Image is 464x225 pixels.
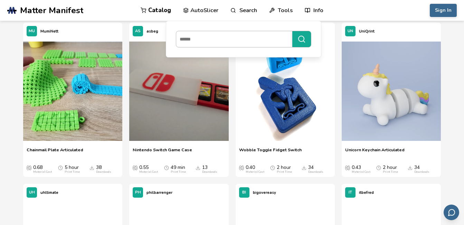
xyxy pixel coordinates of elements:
span: AS [135,29,141,34]
a: Wobble Toggle Fidget Switch [239,147,302,157]
div: Print Time [277,170,292,174]
div: 2 hour [383,165,398,174]
span: Average Cost [239,165,244,170]
div: Downloads [202,170,217,174]
div: 2 hour [277,165,292,174]
span: UH [29,190,35,195]
div: Material Cost [33,170,52,174]
p: philbarrenger [146,189,172,196]
div: Downloads [308,170,323,174]
span: Downloads [302,165,306,170]
p: MumiNett [40,28,58,35]
div: 5 hour [65,165,80,174]
div: 0.40 [246,165,264,174]
div: 0.43 [352,165,370,174]
span: UN [348,29,353,34]
a: Chainmail Plate Articulated [27,147,83,157]
div: 0.55 [139,165,158,174]
button: Sign In [430,4,457,17]
div: Material Cost [139,170,158,174]
div: Downloads [96,170,111,174]
span: Average Print Time [270,165,275,170]
div: Print Time [383,170,398,174]
div: 34 [414,165,429,174]
a: Unicorn Keychain Articulated [345,147,405,157]
button: Send feedback via email [444,205,459,220]
span: Average Print Time [58,165,63,170]
div: 38 [96,165,111,174]
p: uhltimate [40,189,58,196]
span: Downloads [89,165,94,170]
span: PH [135,190,141,195]
span: IT [349,190,352,195]
div: 13 [202,165,217,174]
span: Average Print Time [376,165,381,170]
p: bigovereasy [253,189,276,196]
p: UniQrint [359,28,375,35]
span: Average Print Time [164,165,169,170]
span: Average Cost [27,165,31,170]
span: Matter Manifest [20,6,83,15]
div: Downloads [414,170,429,174]
div: 34 [308,165,323,174]
div: Material Cost [246,170,264,174]
div: Material Cost [352,170,370,174]
div: 0.68 [33,165,52,174]
div: 49 min [171,165,186,174]
span: Average Cost [133,165,138,170]
span: Average Cost [345,165,350,170]
span: Downloads [196,165,200,170]
p: itbefred [359,189,374,196]
span: MU [29,29,35,34]
div: Print Time [65,170,80,174]
span: Downloads [408,165,413,170]
div: Print Time [171,170,186,174]
p: asbeg [146,28,158,35]
a: Nintendo Switch Game Case [133,147,192,157]
span: BI [242,190,246,195]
